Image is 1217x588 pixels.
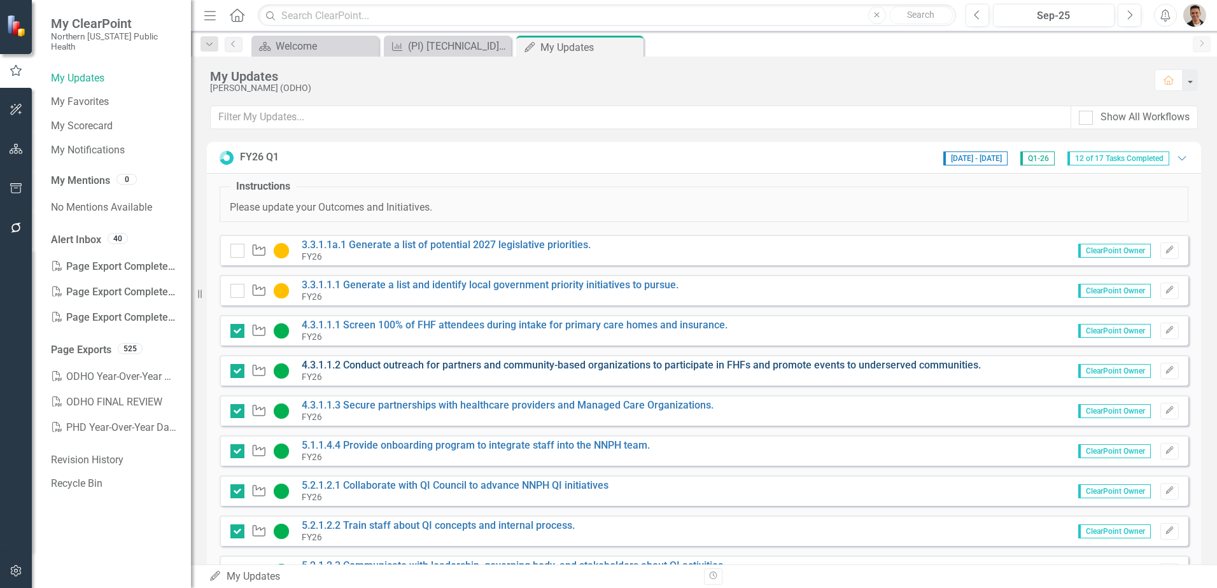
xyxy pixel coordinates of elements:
a: 3.3.1.1.1 Generate a list and identify local government priority initiatives to pursue. [302,279,679,291]
a: Recycle Bin [51,477,178,491]
a: Page Exports [51,343,111,358]
img: In Progress [274,283,289,298]
div: Page Export Completed: PHD Year-Over-Year Data [51,305,178,330]
span: ClearPoint Owner [1078,564,1151,578]
small: FY26 [302,532,322,542]
a: My Favorites [51,95,178,109]
div: Page Export Completed: ODHO FINAL REVIEW [51,279,178,305]
a: (PI) [TECHNICAL_ID] Support new county ticketing system as appropriate [387,38,508,54]
span: 12 of 17 Tasks Completed [1067,151,1169,165]
div: 40 [108,233,128,244]
span: ClearPoint Owner [1078,284,1151,298]
legend: Instructions [230,179,297,194]
a: 4.3.1.1.1 Screen 100% of FHF attendees during intake for primary care homes and insurance. [302,319,728,331]
div: FY26 Q1 [240,150,279,165]
div: 525 [118,343,143,354]
a: 4.3.1.1.3 Secure partnerships with healthcare providers and Managed Care Organizations. [302,399,714,411]
img: On Target [274,484,289,499]
a: My Scorecard [51,119,178,134]
span: ClearPoint Owner [1078,524,1151,538]
small: FY26 [302,452,322,462]
span: ClearPoint Owner [1078,404,1151,418]
img: In Progress [274,243,289,258]
button: Search [889,6,953,24]
img: On Target [274,403,289,419]
img: On Target [274,564,289,579]
img: Mike Escobar [1183,4,1206,27]
img: On Target [274,444,289,459]
div: (PI) [TECHNICAL_ID] Support new county ticketing system as appropriate [408,38,508,54]
span: ClearPoint Owner [1078,484,1151,498]
a: Alert Inbox [51,233,101,248]
small: FY26 [302,372,322,382]
img: On Target [274,323,289,339]
div: [PERSON_NAME] (ODHO) [210,83,1142,93]
input: Filter My Updates... [210,106,1071,129]
a: 5.2.1.2.1 Collaborate with QI Council to advance NNPH QI initiatives [302,479,608,491]
div: No Mentions Available [51,195,178,220]
a: 5.1.1.4.4 Provide onboarding program to integrate staff into the NNPH team. [302,439,650,451]
span: ClearPoint Owner [1078,364,1151,378]
a: My Notifications [51,143,178,158]
a: My Updates [51,71,178,86]
div: 0 [116,174,137,185]
a: PHD Year-Over-Year Data [51,415,178,440]
small: FY26 [302,332,322,342]
p: Please update your Outcomes and Initiatives. [230,200,1178,215]
small: FY26 [302,412,322,422]
div: My Updates [540,39,640,55]
input: Search ClearPoint... [258,4,956,27]
span: ClearPoint Owner [1078,324,1151,338]
span: [DATE] - [DATE] [943,151,1008,165]
div: Page Export Completed: ODHO Year-Over-Year Data [51,254,178,279]
img: On Target [274,524,289,539]
a: Revision History [51,453,178,468]
span: ClearPoint Owner [1078,244,1151,258]
a: 5.2.1.2.2 Train staff about QI concepts and internal process​. [302,519,575,531]
a: Welcome [255,38,376,54]
span: ClearPoint Owner [1078,444,1151,458]
div: My Updates [210,69,1142,83]
a: 4.3.1.1.2 Conduct outreach for partners and community-based organizations to participate in FHFs ... [302,359,981,371]
a: ODHO FINAL REVIEW [51,389,178,415]
a: 3.3.1.1a.1 Generate a list of potential 2027 legislative priorities. [302,239,591,251]
img: ClearPoint Strategy [5,13,29,38]
button: Sep-25 [993,4,1115,27]
div: My Updates [209,570,694,584]
div: Show All Workflows [1101,110,1190,125]
small: FY26 [302,291,322,302]
small: FY26 [302,492,322,502]
small: Northern [US_STATE] Public Health [51,31,178,52]
a: My Mentions [51,174,110,188]
span: My ClearPoint [51,16,178,31]
div: Sep-25 [997,8,1110,24]
span: Q1-26 [1020,151,1055,165]
img: On Target [274,363,289,379]
span: Search [907,10,934,20]
small: FY26 [302,251,322,262]
a: ODHO Year-Over-Year Data [51,364,178,389]
div: Welcome [276,38,376,54]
